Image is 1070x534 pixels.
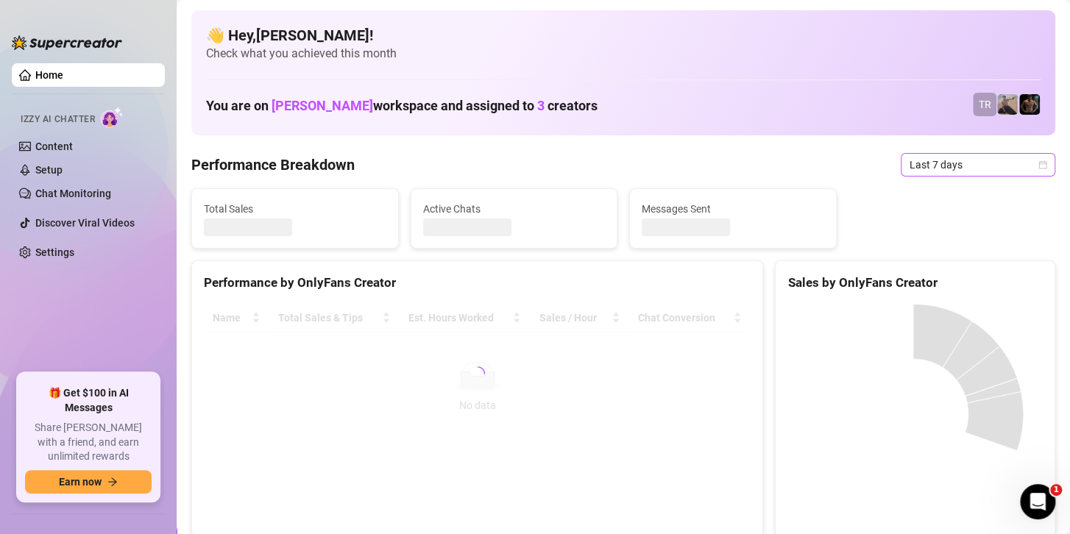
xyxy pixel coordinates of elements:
h1: You are on workspace and assigned to creators [206,98,598,114]
a: Settings [35,246,74,258]
a: Content [35,140,73,152]
span: [PERSON_NAME] [272,98,373,113]
span: arrow-right [107,477,118,487]
img: AI Chatter [101,107,124,128]
div: Sales by OnlyFans Creator [787,273,1043,293]
span: Total Sales [204,201,386,217]
span: Active Chats [423,201,606,217]
a: Discover Viral Videos [35,217,135,229]
span: Last 7 days [910,154,1046,176]
img: logo-BBDzfeDw.svg [12,35,122,50]
a: Setup [35,164,63,176]
span: Check what you achieved this month [206,46,1041,62]
span: Messages Sent [642,201,824,217]
span: Earn now [59,476,102,488]
span: Share [PERSON_NAME] with a friend, and earn unlimited rewards [25,421,152,464]
img: LC [997,94,1018,115]
span: loading [470,366,485,381]
span: TR [979,96,991,113]
span: 1 [1050,484,1062,496]
span: 3 [537,98,545,113]
span: 🎁 Get $100 in AI Messages [25,386,152,415]
span: calendar [1038,160,1047,169]
h4: 👋 Hey, [PERSON_NAME] ! [206,25,1041,46]
div: Performance by OnlyFans Creator [204,273,751,293]
a: Home [35,69,63,81]
span: Izzy AI Chatter [21,113,95,127]
a: Chat Monitoring [35,188,111,199]
img: Trent [1019,94,1040,115]
iframe: Intercom live chat [1020,484,1055,519]
button: Earn nowarrow-right [25,470,152,494]
h4: Performance Breakdown [191,154,355,175]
